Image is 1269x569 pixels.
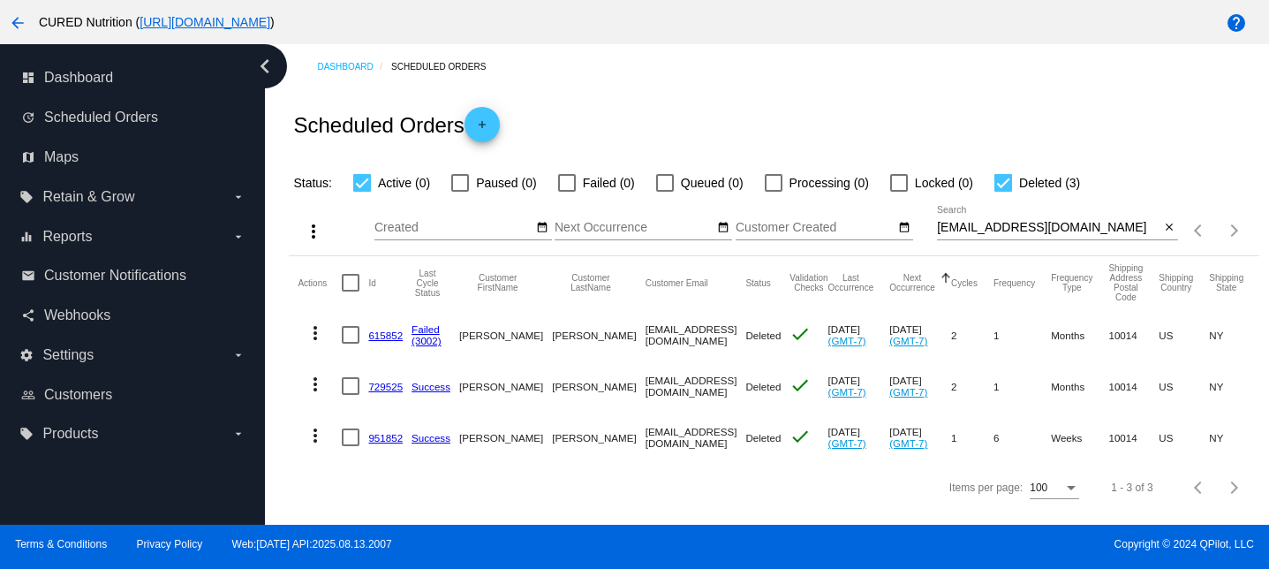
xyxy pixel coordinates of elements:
mat-cell: 1 [951,412,993,463]
a: people_outline Customers [21,381,245,409]
mat-cell: [DATE] [889,360,951,412]
button: Change sorting for ShippingCountry [1159,273,1193,292]
span: Scheduled Orders [44,110,158,125]
button: Change sorting for CustomerFirstName [459,273,536,292]
button: Change sorting for CustomerEmail [646,277,708,288]
mat-icon: add [472,118,493,140]
mat-cell: NY [1209,309,1259,360]
div: Items per page: [949,482,1023,494]
span: Status: [293,176,332,190]
i: dashboard [21,71,35,85]
mat-cell: 2 [951,360,993,412]
i: arrow_drop_down [231,230,245,244]
a: Web:[DATE] API:2025.08.13.2007 [232,538,392,550]
span: Deleted [745,330,781,341]
a: dashboard Dashboard [21,64,245,92]
a: Failed [412,323,440,335]
button: Clear [1159,219,1178,238]
a: Success [412,432,450,444]
mat-cell: [DATE] [828,412,890,463]
mat-icon: check [789,375,811,396]
mat-cell: 10014 [1108,360,1159,412]
a: Scheduled Orders [391,53,502,80]
a: (GMT-7) [828,437,866,449]
a: 729525 [368,381,403,392]
a: map Maps [21,143,245,171]
a: Terms & Conditions [15,538,107,550]
span: Webhooks [44,307,110,323]
input: Customer Created [736,221,895,235]
span: Deleted [745,381,781,392]
i: local_offer [19,190,34,204]
mat-icon: check [789,323,811,345]
button: Previous page [1182,213,1217,248]
button: Previous page [1182,470,1217,505]
mat-icon: arrow_back [7,12,28,34]
mat-cell: [PERSON_NAME] [459,360,552,412]
a: [URL][DOMAIN_NAME] [140,15,270,29]
mat-cell: Months [1051,360,1108,412]
button: Change sorting for CustomerLastName [552,273,629,292]
button: Next page [1217,470,1252,505]
i: map [21,150,35,164]
mat-icon: date_range [536,221,548,235]
button: Change sorting for LastOccurrenceUtc [828,273,874,292]
mat-cell: 10014 [1108,412,1159,463]
mat-cell: [PERSON_NAME] [552,309,645,360]
mat-cell: [DATE] [889,412,951,463]
span: CURED Nutrition ( ) [39,15,275,29]
mat-cell: US [1159,309,1209,360]
span: Dashboard [44,70,113,86]
mat-cell: 6 [993,412,1051,463]
a: (GMT-7) [889,386,927,398]
button: Change sorting for ShippingPostcode [1108,263,1143,302]
a: Dashboard [317,53,391,80]
button: Change sorting for ShippingState [1209,273,1243,292]
i: share [21,308,35,322]
a: (GMT-7) [828,335,866,346]
mat-icon: more_vert [305,425,326,446]
a: email Customer Notifications [21,262,245,290]
i: email [21,269,35,283]
mat-cell: [PERSON_NAME] [552,412,645,463]
a: share Webhooks [21,301,245,330]
mat-cell: 2 [951,309,993,360]
span: Active (0) [378,172,430,193]
mat-cell: [DATE] [889,309,951,360]
span: Failed (0) [583,172,635,193]
mat-cell: [EMAIL_ADDRESS][DOMAIN_NAME] [646,309,746,360]
a: update Scheduled Orders [21,103,245,132]
span: Deleted [745,432,781,444]
span: Queued (0) [681,172,744,193]
mat-cell: US [1159,412,1209,463]
button: Change sorting for Status [745,277,770,288]
span: Copyright © 2024 QPilot, LLC [650,538,1254,550]
div: 1 - 3 of 3 [1111,482,1152,494]
button: Change sorting for FrequencyType [1051,273,1092,292]
mat-icon: close [1163,221,1175,235]
span: Paused (0) [476,172,536,193]
a: (3002) [412,335,442,346]
i: arrow_drop_down [231,190,245,204]
mat-cell: Months [1051,309,1108,360]
i: people_outline [21,388,35,402]
mat-cell: [PERSON_NAME] [459,309,552,360]
mat-icon: date_range [717,221,729,235]
a: (GMT-7) [889,437,927,449]
mat-cell: NY [1209,412,1259,463]
mat-cell: [EMAIL_ADDRESS][DOMAIN_NAME] [646,412,746,463]
mat-cell: Weeks [1051,412,1108,463]
mat-cell: [DATE] [828,360,890,412]
mat-header-cell: Actions [298,256,342,309]
span: Deleted (3) [1019,172,1080,193]
mat-cell: 1 [993,309,1051,360]
input: Search [937,221,1159,235]
mat-icon: date_range [898,221,910,235]
mat-cell: [PERSON_NAME] [552,360,645,412]
span: Retain & Grow [42,189,134,205]
span: 100 [1030,482,1047,494]
span: Processing (0) [789,172,869,193]
span: Reports [42,229,92,245]
mat-icon: check [789,426,811,447]
mat-cell: [DATE] [828,309,890,360]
